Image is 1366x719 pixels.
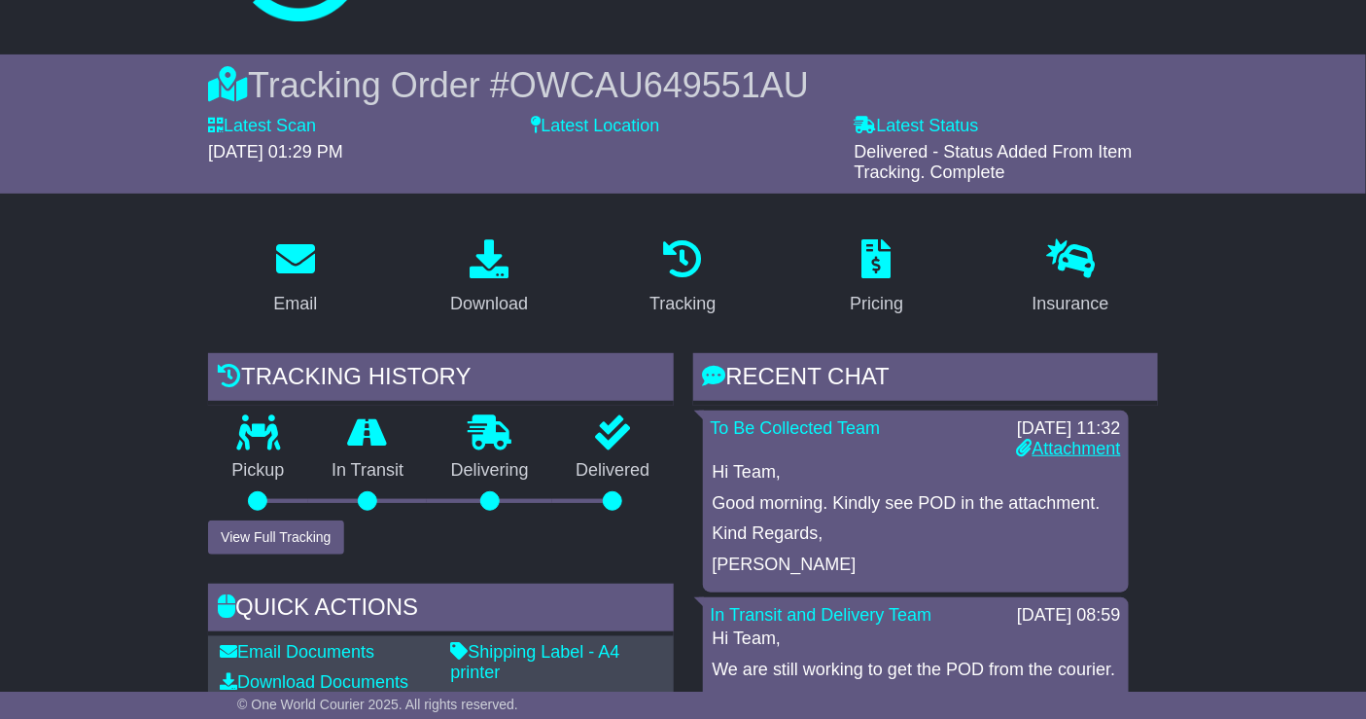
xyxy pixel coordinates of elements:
span: Delivered - Status Added From Item Tracking. Complete [855,142,1133,183]
p: [PERSON_NAME] [713,555,1119,576]
div: Email [273,291,317,317]
p: We are still working to get the POD from the courier. [713,660,1119,681]
p: Good morning. Kindly see POD in the attachment. [713,493,1119,515]
label: Latest Location [531,116,659,137]
a: In Transit and Delivery Team [711,605,932,625]
div: Quick Actions [208,584,673,636]
p: In Transit [308,460,428,482]
a: Pricing [837,233,916,324]
p: Delivered [552,460,674,482]
div: RECENT CHAT [693,353,1158,406]
span: [DATE] 01:29 PM [208,142,343,162]
div: Download [450,291,528,317]
div: Pricing [850,291,903,317]
div: [DATE] 08:59 [1017,605,1121,627]
div: Tracking history [208,353,673,406]
a: Insurance [1020,233,1122,324]
label: Latest Scan [208,116,316,137]
div: Insurance [1033,291,1109,317]
p: Delivering [427,460,552,482]
p: Kind Regards, [713,523,1119,545]
p: Pickup [208,460,308,482]
a: Download Documents [220,672,408,692]
span: © One World Courier 2025. All rights reserved. [237,697,518,712]
p: Hi Team, [713,629,1119,650]
a: Email Documents [220,642,374,662]
a: Email [261,233,330,324]
p: Regards, [713,690,1119,711]
a: To Be Collected Team [711,418,881,438]
button: View Full Tracking [208,521,343,555]
div: [DATE] 11:32 [1017,418,1121,440]
a: Shipping Label - A4 printer [450,642,619,683]
a: Tracking [637,233,728,324]
div: Tracking [649,291,716,317]
label: Latest Status [855,116,979,137]
a: Download [438,233,541,324]
div: Tracking Order # [208,64,1158,106]
a: Attachment [1017,439,1121,458]
p: Hi Team, [713,462,1119,484]
span: OWCAU649551AU [509,65,809,105]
